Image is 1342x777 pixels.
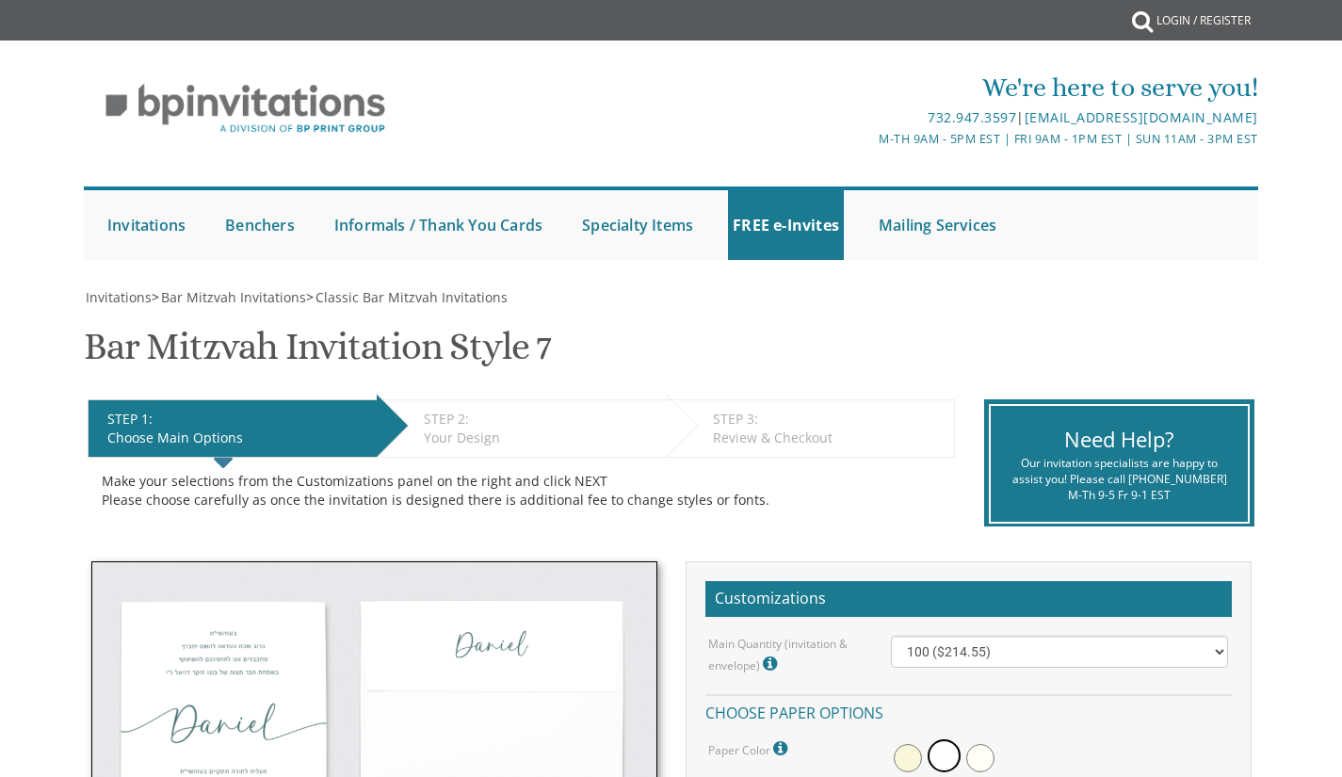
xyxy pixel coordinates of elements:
[1025,108,1258,126] a: [EMAIL_ADDRESS][DOMAIN_NAME]
[1005,455,1234,503] div: Our invitation specialists are happy to assist you! Please call [PHONE_NUMBER] M-Th 9-5 Fr 9-1 EST
[728,190,844,260] a: FREE e-Invites
[330,190,547,260] a: Informals / Thank You Cards
[424,429,656,447] div: Your Design
[103,190,190,260] a: Invitations
[161,288,306,306] span: Bar Mitzvah Invitations
[705,694,1232,727] h4: Choose paper options
[477,129,1258,149] div: M-Th 9am - 5pm EST | Fri 9am - 1pm EST | Sun 11am - 3pm EST
[152,288,306,306] span: >
[708,737,792,761] label: Paper Color
[314,288,508,306] a: Classic Bar Mitzvah Invitations
[86,288,152,306] span: Invitations
[84,326,551,381] h1: Bar Mitzvah Invitation Style 7
[220,190,299,260] a: Benchers
[1005,425,1234,454] div: Need Help?
[159,288,306,306] a: Bar Mitzvah Invitations
[713,410,945,429] div: STEP 3:
[107,410,367,429] div: STEP 1:
[874,190,1001,260] a: Mailing Services
[477,69,1258,106] div: We're here to serve you!
[102,472,941,510] div: Make your selections from the Customizations panel on the right and click NEXT Please choose care...
[477,106,1258,129] div: |
[424,410,656,429] div: STEP 2:
[708,636,863,676] label: Main Quantity (invitation & envelope)
[713,429,945,447] div: Review & Checkout
[107,429,367,447] div: Choose Main Options
[1263,702,1323,758] iframe: chat widget
[84,288,152,306] a: Invitations
[84,70,407,148] img: BP Invitation Loft
[306,288,508,306] span: >
[577,190,698,260] a: Specialty Items
[928,108,1016,126] a: 732.947.3597
[315,288,508,306] span: Classic Bar Mitzvah Invitations
[705,581,1232,617] h2: Customizations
